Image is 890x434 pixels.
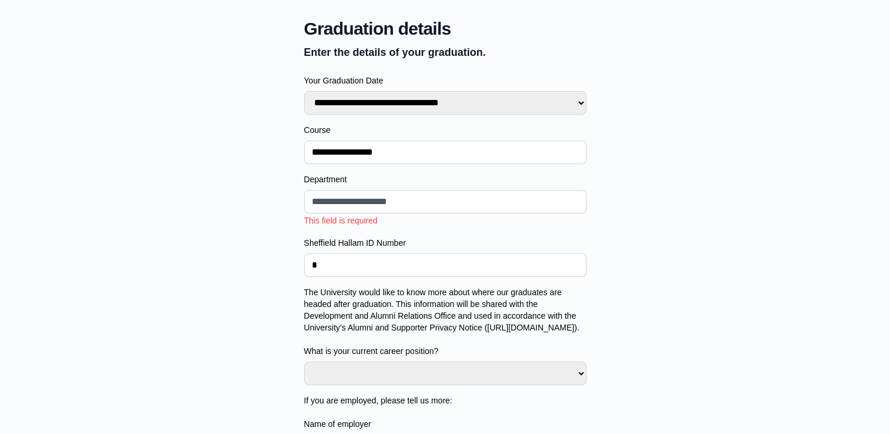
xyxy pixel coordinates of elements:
[304,237,586,249] label: Sheffield Hallam ID Number
[304,286,586,357] label: The University would like to know more about where our graduates are headed after graduation. Thi...
[304,216,378,225] span: This field is required
[304,395,586,430] label: If you are employed, please tell us more: Name of employer
[304,44,586,61] p: Enter the details of your graduation.
[304,124,586,136] label: Course
[304,75,586,86] label: Your Graduation Date
[304,173,586,185] label: Department
[304,18,586,39] span: Graduation details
